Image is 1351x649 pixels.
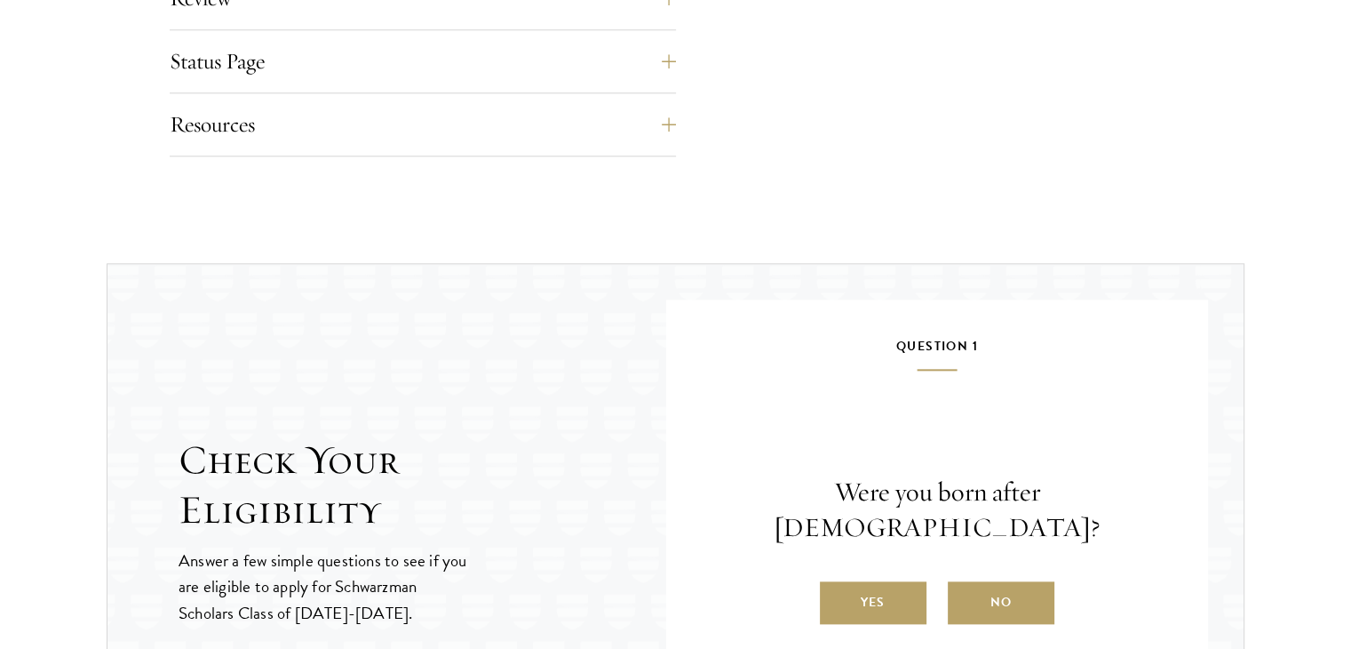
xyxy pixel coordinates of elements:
p: Answer a few simple questions to see if you are eligible to apply for Schwarzman Scholars Class o... [179,548,469,625]
h5: Question 1 [719,335,1155,371]
label: No [948,581,1054,624]
h2: Check Your Eligibility [179,436,666,535]
p: Were you born after [DEMOGRAPHIC_DATA]? [719,475,1155,546]
button: Resources [170,103,676,146]
button: Status Page [170,40,676,83]
label: Yes [820,581,926,624]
